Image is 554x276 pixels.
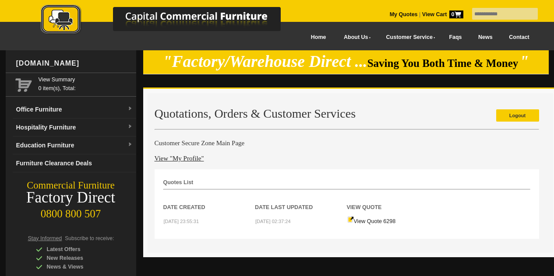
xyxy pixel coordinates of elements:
img: Quote-icon [347,216,354,223]
strong: View Cart [422,11,463,17]
a: Hospitality Furnituredropdown [13,119,136,136]
div: Factory Direct [6,192,136,204]
th: View Quote [347,190,439,212]
span: 0 item(s), Total: [39,75,133,91]
span: Stay Informed [28,235,62,241]
em: " [520,52,529,70]
a: About Us [334,28,376,47]
small: [DATE] 23:55:31 [164,219,199,224]
div: New Releases [36,254,119,262]
a: View "My Profile" [155,155,204,162]
span: 0 [449,10,463,18]
a: News [470,28,501,47]
a: Contact [501,28,537,47]
span: Subscribe to receive: [65,235,114,241]
h4: Customer Secure Zone Main Page [155,139,539,147]
img: dropdown [127,142,133,147]
div: 0800 800 507 [6,203,136,220]
small: [DATE] 02:37:24 [255,219,291,224]
div: Commercial Furniture [6,179,136,192]
a: Customer Service [376,28,441,47]
th: Date Last Updated [255,190,347,212]
a: My Quotes [390,11,418,17]
a: Logout [496,109,539,122]
em: "Factory/Warehouse Direct ... [163,52,367,70]
div: Latest Offers [36,245,119,254]
img: dropdown [127,106,133,112]
a: Faqs [441,28,470,47]
span: Saving You Both Time & Money [367,57,519,69]
div: [DOMAIN_NAME] [13,50,136,77]
strong: Quotes List [163,179,194,185]
th: Date Created [163,190,255,212]
a: Education Furnituredropdown [13,136,136,154]
a: View Quote 6298 [347,218,396,224]
img: dropdown [127,124,133,129]
a: View Cart0 [420,11,463,17]
img: Capital Commercial Furniture Logo [17,4,323,36]
div: News & Views [36,262,119,271]
a: Furniture Clearance Deals [13,154,136,172]
a: View Summary [39,75,133,84]
h2: Quotations, Orders & Customer Services [155,107,539,120]
a: Office Furnituredropdown [13,101,136,119]
a: Capital Commercial Furniture Logo [17,4,323,39]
